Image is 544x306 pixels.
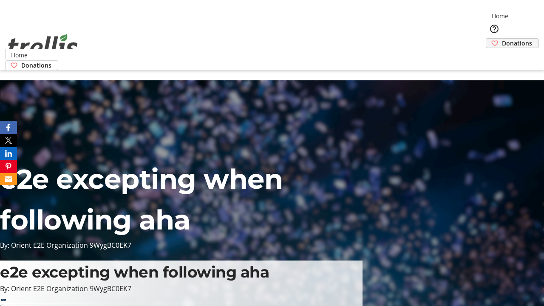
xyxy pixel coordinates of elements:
[486,11,513,20] a: Home
[5,25,81,67] img: Orient E2E Organization 9WygBC0EK7's Logo
[486,48,503,65] button: Cart
[502,39,532,48] span: Donations
[5,60,58,70] a: Donations
[21,61,51,70] span: Donations
[486,20,503,37] button: Help
[486,38,539,48] a: Donations
[11,51,28,59] span: Home
[6,51,33,59] a: Home
[492,11,508,20] span: Home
